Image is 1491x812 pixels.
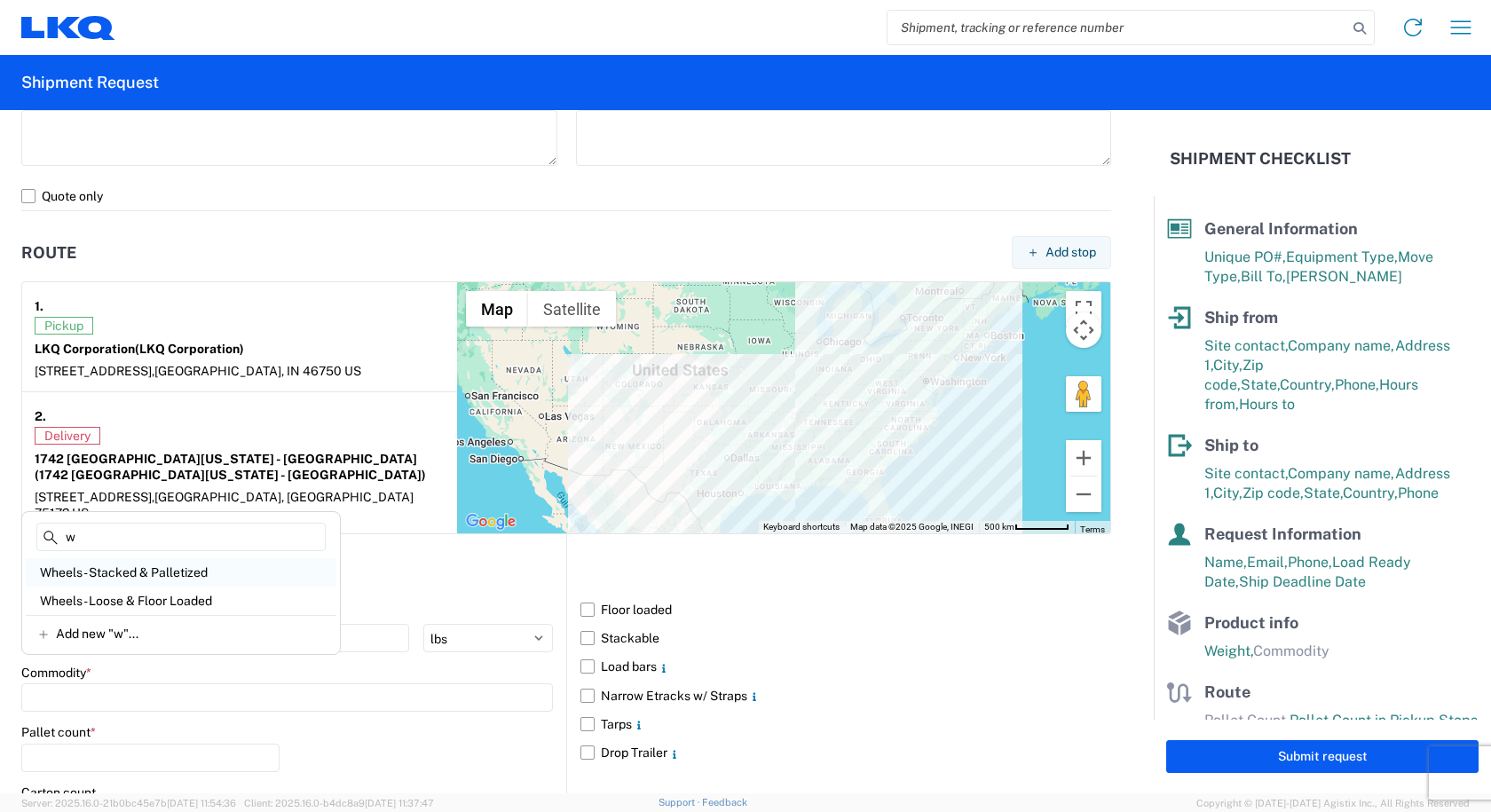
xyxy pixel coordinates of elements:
span: Company name, [1288,337,1395,354]
span: Email, [1247,554,1288,571]
span: Ship Deadline Date [1239,573,1366,590]
button: Add stop [1012,236,1111,269]
span: General Information [1204,219,1358,238]
label: Commodity [21,665,91,681]
span: Client: 2025.16.0-b4dc8a9 [244,798,434,808]
button: Zoom in [1066,440,1101,476]
span: Site contact, [1204,337,1288,354]
div: Wheels - Stacked & Palletized [26,558,336,587]
label: Floor loaded [580,595,1111,624]
button: Drag Pegman onto the map to open Street View [1066,376,1101,412]
a: Terms [1080,524,1105,534]
strong: LKQ Corporation [35,342,244,356]
span: Add new "w"... [56,626,138,642]
span: Pickup [35,317,93,335]
span: Route [1204,682,1250,701]
span: (LKQ Corporation) [135,342,244,356]
span: Ship to [1204,436,1258,454]
span: Add stop [1045,244,1096,261]
span: Request Information [1204,524,1361,543]
span: State, [1241,376,1280,393]
span: Bill To, [1241,268,1286,285]
span: [STREET_ADDRESS], [35,490,154,504]
span: [DATE] 11:37:47 [365,798,434,808]
button: Submit request [1166,740,1479,773]
button: Map camera controls [1066,312,1101,348]
label: Pallet count [21,724,96,740]
span: (1742 [GEOGRAPHIC_DATA][US_STATE] - [GEOGRAPHIC_DATA]) [35,468,426,482]
button: Show satellite imagery [528,291,616,327]
span: Unique PO#, [1204,248,1286,265]
span: Weight, [1204,643,1253,659]
span: Commodity [1253,643,1329,659]
span: [STREET_ADDRESS], [35,364,154,378]
button: Zoom out [1066,477,1101,512]
span: [GEOGRAPHIC_DATA], IN 46750 US [154,364,361,378]
label: Tarps [580,710,1111,738]
a: Feedback [702,797,747,808]
button: Toggle fullscreen view [1066,291,1101,327]
span: State, [1304,485,1343,501]
span: Product info [1204,613,1298,632]
label: Stackable [580,624,1111,652]
span: Phone, [1335,376,1379,393]
span: [DATE] 11:54:36 [167,798,236,808]
span: Phone [1398,485,1439,501]
span: Name, [1204,554,1247,571]
a: Support [659,797,703,808]
span: Delivery [35,427,100,445]
h2: Shipment Request [21,72,159,93]
span: Site contact, [1204,465,1288,482]
button: Show street map [466,291,528,327]
span: Country, [1280,376,1335,393]
span: Zip code, [1242,485,1304,501]
span: Pallet Count, [1204,712,1290,729]
span: Pallet Count in Pickup Stops equals Pallet Count in delivery stops [1204,712,1478,748]
span: Ship from [1204,308,1278,327]
span: Hours to [1239,396,1295,413]
span: City, [1213,485,1242,501]
label: Drop Trailer [580,738,1111,767]
span: [PERSON_NAME] [1286,268,1402,285]
h2: Shipment Checklist [1170,148,1351,169]
label: Narrow Etracks w/ Straps [580,682,1111,710]
button: Keyboard shortcuts [763,521,840,533]
img: Google [461,510,520,533]
span: City, [1213,357,1242,374]
strong: 2. [35,405,46,427]
strong: 1. [35,295,43,317]
label: Quote only [21,182,1111,210]
a: Open this area in Google Maps (opens a new window) [461,510,520,533]
input: Shipment, tracking or reference number [887,11,1347,44]
span: 500 km [984,522,1014,532]
strong: 1742 [GEOGRAPHIC_DATA][US_STATE] - [GEOGRAPHIC_DATA] [35,452,426,482]
div: Wheels - Loose & Floor Loaded [26,587,336,615]
span: Company name, [1288,465,1395,482]
span: Server: 2025.16.0-21b0bc45e7b [21,798,236,808]
button: Map Scale: 500 km per 58 pixels [979,521,1075,533]
h2: Route [21,244,76,262]
span: [GEOGRAPHIC_DATA], [GEOGRAPHIC_DATA] 75172 US [35,490,414,520]
span: Phone, [1288,554,1332,571]
span: Copyright © [DATE]-[DATE] Agistix Inc., All Rights Reserved [1196,795,1470,811]
span: Country, [1343,485,1398,501]
span: Equipment Type, [1286,248,1398,265]
label: Load bars [580,652,1111,681]
span: Map data ©2025 Google, INEGI [850,522,974,532]
label: Carton count [21,784,96,800]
